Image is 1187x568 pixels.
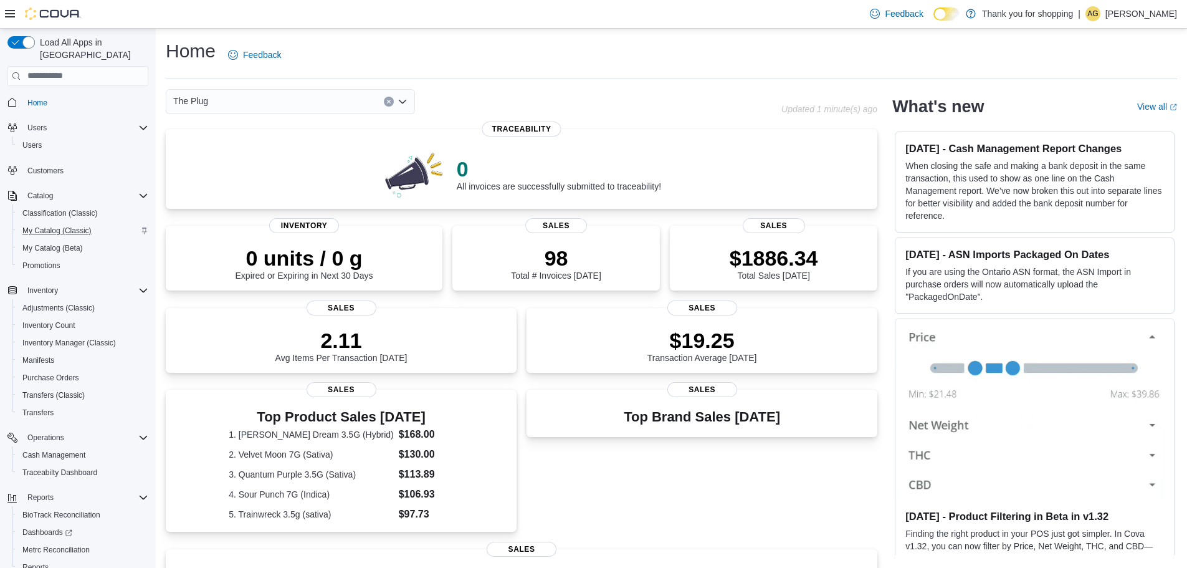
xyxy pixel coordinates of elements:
span: Manifests [22,355,54,365]
span: AG [1087,6,1098,21]
p: Updated 1 minute(s) ago [781,104,877,114]
p: 0 [457,156,661,181]
a: View allExternal link [1137,102,1177,112]
button: My Catalog (Classic) [12,222,153,239]
span: My Catalog (Classic) [17,223,148,238]
button: Catalog [22,188,58,203]
button: Clear input [384,97,394,107]
span: Classification (Classic) [17,206,148,221]
span: Cash Management [17,448,148,463]
button: Manifests [12,352,153,369]
div: Total # Invoices [DATE] [511,246,601,281]
a: Dashboards [12,524,153,541]
span: Inventory Manager (Classic) [22,338,116,348]
span: Sales [525,218,588,233]
span: Reports [27,493,54,503]
a: Users [17,138,47,153]
span: Sales [307,382,376,397]
h1: Home [166,39,216,64]
span: Cash Management [22,450,85,460]
button: Purchase Orders [12,369,153,387]
span: Operations [27,433,64,443]
div: All invoices are successfully submitted to traceability! [457,156,661,191]
button: Metrc Reconciliation [12,541,153,559]
button: Open list of options [398,97,408,107]
p: 0 units / 0 g [236,246,373,271]
button: Reports [22,490,59,505]
span: Promotions [17,258,148,273]
span: Transfers (Classic) [17,388,148,403]
span: Transfers (Classic) [22,390,85,400]
a: Metrc Reconciliation [17,542,95,557]
svg: External link [1170,103,1177,111]
span: Purchase Orders [17,370,148,385]
dd: $97.73 [399,507,454,522]
button: Inventory Manager (Classic) [12,334,153,352]
span: Transfers [22,408,54,418]
dt: 5. Trainwreck 3.5g (sativa) [229,508,394,521]
a: Purchase Orders [17,370,84,385]
span: My Catalog (Beta) [22,243,83,253]
button: Users [12,137,153,154]
a: My Catalog (Beta) [17,241,88,256]
div: Expired or Expiring in Next 30 Days [236,246,373,281]
a: Cash Management [17,448,90,463]
button: Home [2,94,153,112]
span: Customers [22,163,148,178]
button: My Catalog (Beta) [12,239,153,257]
h3: [DATE] - Product Filtering in Beta in v1.32 [905,510,1164,522]
button: Transfers [12,404,153,421]
button: Adjustments (Classic) [12,299,153,317]
span: Load All Apps in [GEOGRAPHIC_DATA] [35,36,148,61]
span: Transfers [17,405,148,420]
button: Users [2,119,153,137]
dt: 2. Velvet Moon 7G (Sativa) [229,448,394,461]
a: Manifests [17,353,59,368]
p: If you are using the Ontario ASN format, the ASN Import in purchase orders will now automatically... [905,266,1164,303]
h3: [DATE] - Cash Management Report Changes [905,142,1164,155]
button: Classification (Classic) [12,205,153,222]
span: Inventory [27,286,58,296]
img: 0 [382,149,447,199]
h3: Top Brand Sales [DATE] [624,410,780,425]
a: Transfers (Classic) [17,388,90,403]
a: Traceabilty Dashboard [17,465,102,480]
p: [PERSON_NAME] [1105,6,1177,21]
dd: $106.93 [399,487,454,502]
button: Customers [2,161,153,180]
span: Catalog [27,191,53,201]
button: Reports [2,489,153,506]
span: Feedback [885,7,923,20]
span: BioTrack Reconciliation [17,508,148,522]
h2: What's new [892,97,984,117]
a: My Catalog (Classic) [17,223,97,238]
span: Customers [27,166,64,176]
span: Traceabilty Dashboard [17,465,148,480]
span: Users [22,120,148,135]
span: Feedback [243,49,281,61]
button: Catalog [2,187,153,205]
dd: $130.00 [399,447,454,462]
input: Dark Mode [933,7,960,21]
span: Traceabilty Dashboard [22,468,97,478]
span: Users [17,138,148,153]
h3: Top Product Sales [DATE] [229,410,454,425]
a: Dashboards [17,525,77,540]
span: Sales [743,218,805,233]
span: Metrc Reconciliation [17,542,148,557]
span: My Catalog (Classic) [22,226,92,236]
span: Classification (Classic) [22,208,98,218]
button: BioTrack Reconciliation [12,506,153,524]
a: Customers [22,163,69,178]
p: Thank you for shopping [982,6,1073,21]
p: $1886.34 [730,246,818,271]
span: Home [22,95,148,110]
button: Operations [22,430,69,445]
span: Reports [22,490,148,505]
a: Adjustments (Classic) [17,301,100,315]
span: Dashboards [17,525,148,540]
span: Traceability [482,122,561,137]
dd: $113.89 [399,467,454,482]
div: Avg Items Per Transaction [DATE] [275,328,408,363]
